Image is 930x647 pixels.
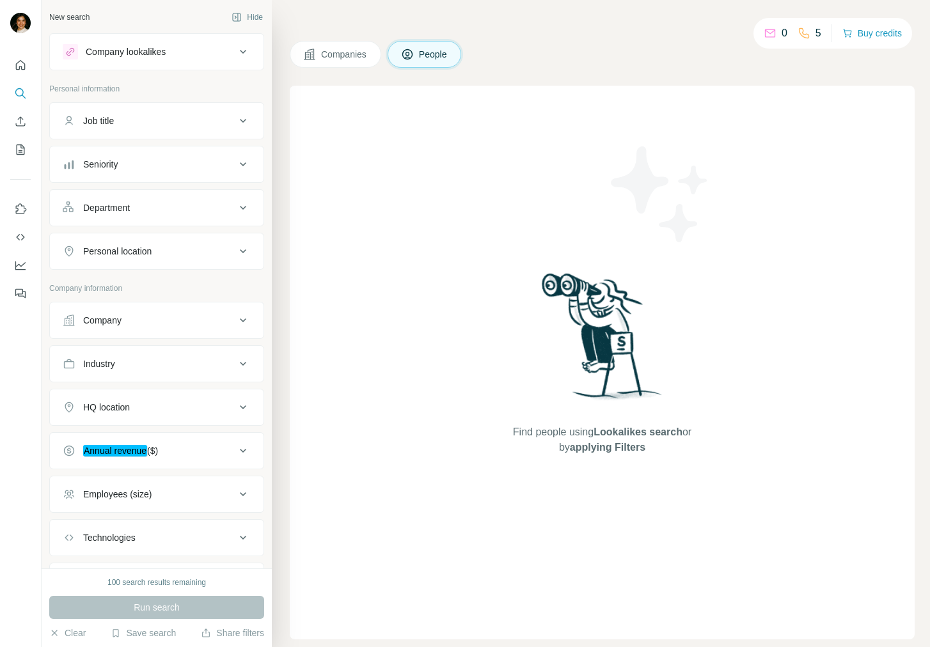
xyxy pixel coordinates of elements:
[50,435,264,466] button: Annual revenue($)
[50,348,264,379] button: Industry
[10,110,31,133] button: Enrich CSV
[223,8,272,27] button: Hide
[50,36,264,67] button: Company lookalikes
[83,531,136,544] div: Technologies
[49,627,86,639] button: Clear
[83,444,158,457] div: ($)
[10,226,31,249] button: Use Surfe API
[49,12,90,23] div: New search
[201,627,264,639] button: Share filters
[49,83,264,95] p: Personal information
[50,192,264,223] button: Department
[500,425,704,455] span: Find people using or by
[111,627,176,639] button: Save search
[10,13,31,33] img: Avatar
[10,82,31,105] button: Search
[603,137,718,252] img: Surfe Illustration - Stars
[419,48,448,61] span: People
[290,15,915,33] h4: Search
[83,445,147,456] em: Annual revenue
[10,198,31,221] button: Use Surfe on LinkedIn
[842,24,902,42] button: Buy credits
[594,426,682,437] span: Lookalikes search
[536,270,669,412] img: Surfe Illustration - Woman searching with binoculars
[50,522,264,553] button: Technologies
[570,442,645,453] span: applying Filters
[83,114,114,127] div: Job title
[83,488,152,501] div: Employees (size)
[83,314,122,327] div: Company
[83,357,115,370] div: Industry
[816,26,821,41] p: 5
[50,305,264,336] button: Company
[10,254,31,277] button: Dashboard
[83,245,152,258] div: Personal location
[50,105,264,136] button: Job title
[50,149,264,180] button: Seniority
[107,577,206,588] div: 100 search results remaining
[10,54,31,77] button: Quick start
[50,392,264,423] button: HQ location
[50,566,264,596] button: Keywords
[10,282,31,305] button: Feedback
[321,48,368,61] span: Companies
[86,45,166,58] div: Company lookalikes
[49,283,264,294] p: Company information
[10,138,31,161] button: My lists
[83,401,130,414] div: HQ location
[83,201,130,214] div: Department
[782,26,787,41] p: 0
[83,158,118,171] div: Seniority
[50,236,264,267] button: Personal location
[50,479,264,510] button: Employees (size)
